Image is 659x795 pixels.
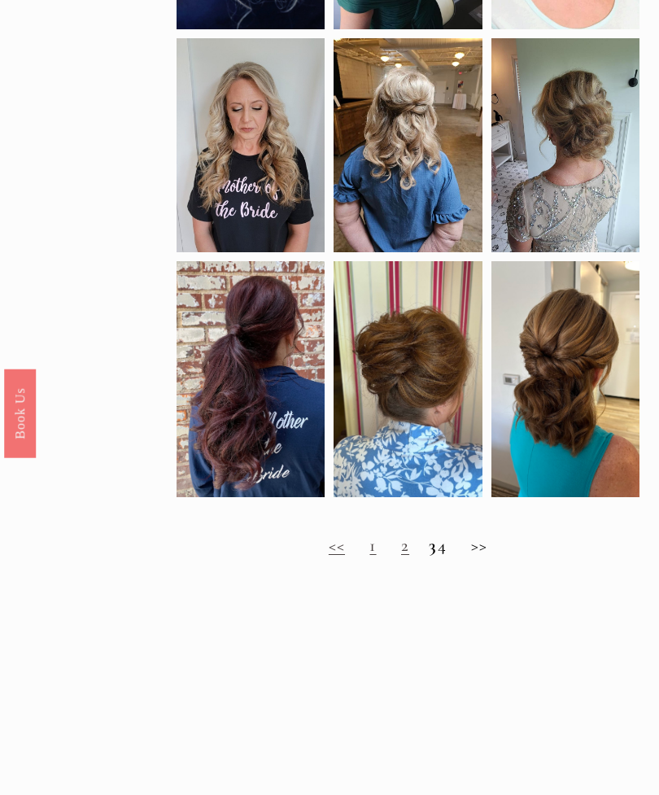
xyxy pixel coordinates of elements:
[369,535,376,557] a: 1
[177,536,639,557] h2: 4 >>
[401,535,409,557] a: 2
[429,535,437,557] strong: 3
[4,369,36,457] a: Book Us
[329,535,345,557] a: <<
